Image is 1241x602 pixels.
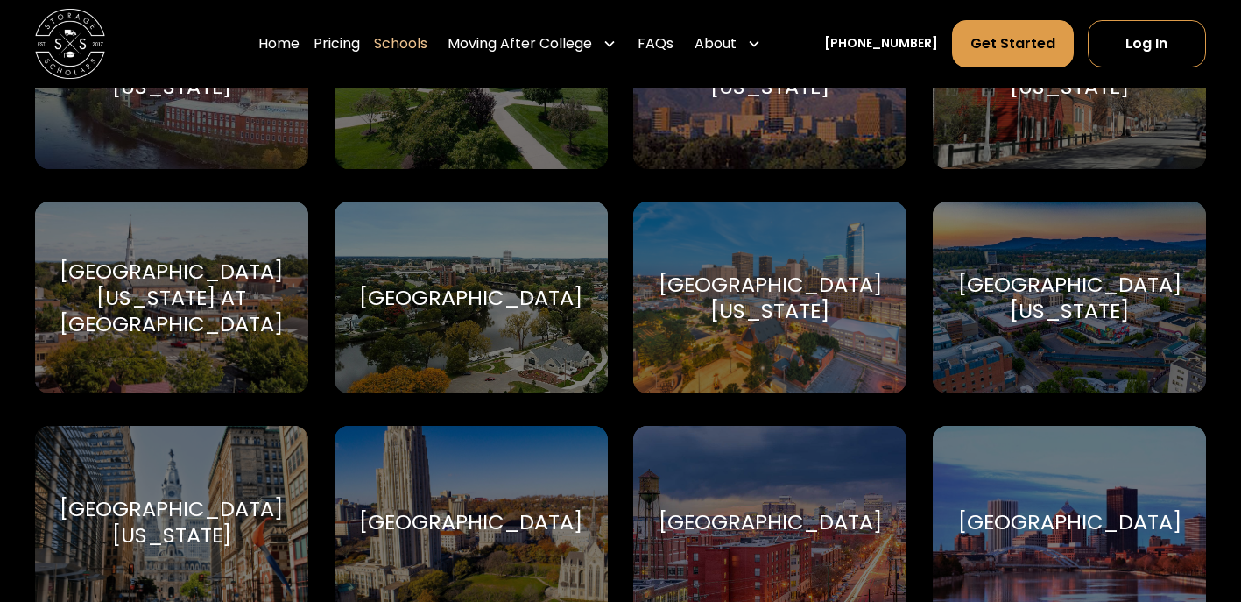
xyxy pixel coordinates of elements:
[448,33,592,54] div: Moving After College
[933,202,1206,393] a: Go to selected school
[35,202,308,393] a: Go to selected school
[633,202,906,393] a: Go to selected school
[56,496,287,549] div: [GEOGRAPHIC_DATA][US_STATE]
[638,19,673,68] a: FAQs
[374,19,427,68] a: Schools
[258,19,300,68] a: Home
[687,19,768,68] div: About
[56,47,287,100] div: [GEOGRAPHIC_DATA][US_STATE]
[954,47,1185,100] div: [GEOGRAPHIC_DATA][US_STATE]
[441,19,624,68] div: Moving After College
[654,272,885,324] div: [GEOGRAPHIC_DATA][US_STATE]
[1088,20,1207,67] a: Log In
[958,509,1181,535] div: [GEOGRAPHIC_DATA]
[314,19,360,68] a: Pricing
[359,509,582,535] div: [GEOGRAPHIC_DATA]
[954,272,1185,324] div: [GEOGRAPHIC_DATA][US_STATE]
[952,20,1074,67] a: Get Started
[335,202,608,393] a: Go to selected school
[56,259,287,337] div: [GEOGRAPHIC_DATA][US_STATE] at [GEOGRAPHIC_DATA]
[695,33,737,54] div: About
[35,9,105,79] img: Storage Scholars main logo
[359,285,582,311] div: [GEOGRAPHIC_DATA]
[654,47,885,100] div: [GEOGRAPHIC_DATA][US_STATE]
[659,509,882,535] div: [GEOGRAPHIC_DATA]
[824,34,938,53] a: [PHONE_NUMBER]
